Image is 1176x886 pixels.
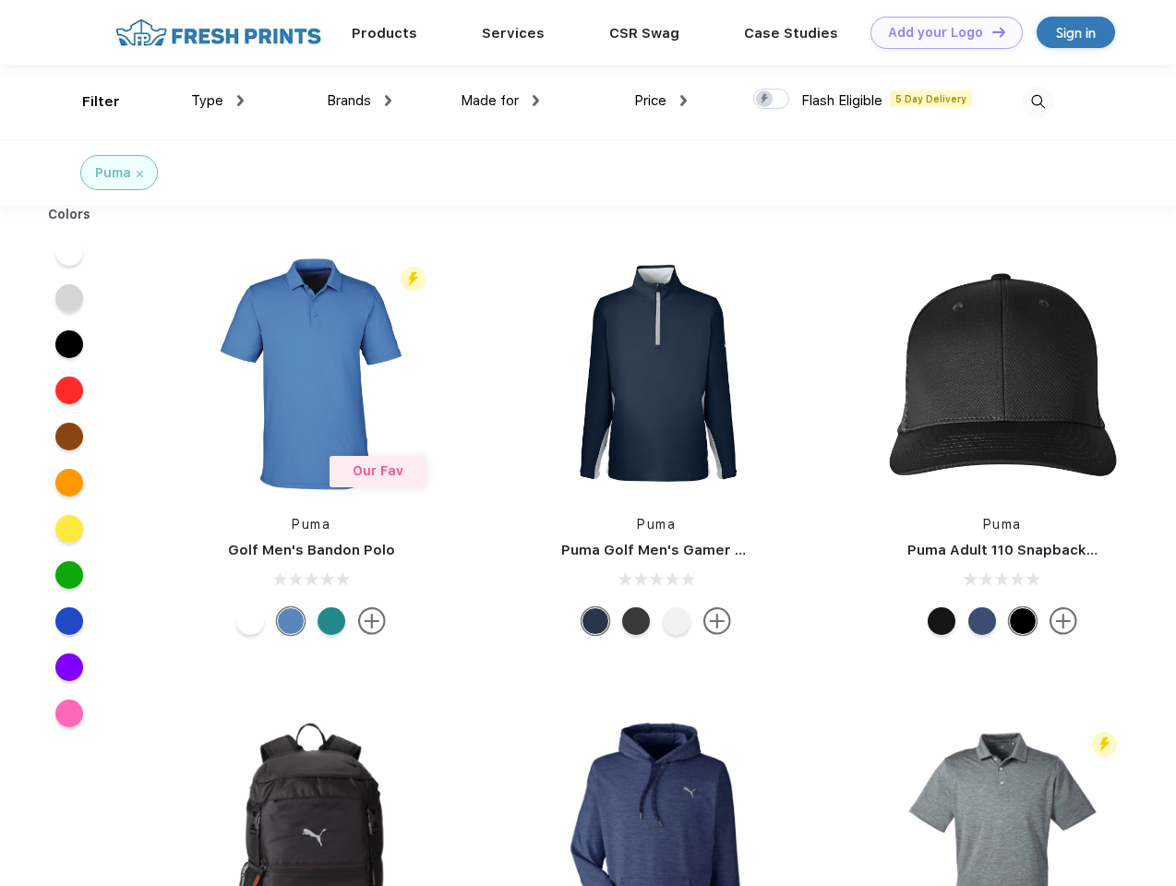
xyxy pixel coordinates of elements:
[634,92,666,109] span: Price
[637,517,676,532] a: Puma
[82,91,120,113] div: Filter
[609,25,679,42] a: CSR Swag
[534,251,779,497] img: func=resize&h=266
[1092,732,1117,757] img: flash_active_toggle.svg
[358,607,386,635] img: more.svg
[968,607,996,635] div: Peacoat Qut Shd
[110,17,327,49] img: fo%20logo%202.webp
[663,607,690,635] div: Bright White
[928,607,955,635] div: Pma Blk with Pma Blk
[1009,607,1037,635] div: Pma Blk Pma Blk
[137,171,143,177] img: filter_cancel.svg
[482,25,545,42] a: Services
[680,95,687,106] img: dropdown.png
[561,542,853,558] a: Puma Golf Men's Gamer Golf Quarter-Zip
[95,163,131,183] div: Puma
[237,95,244,106] img: dropdown.png
[890,90,972,107] span: 5 Day Delivery
[533,95,539,106] img: dropdown.png
[353,463,403,478] span: Our Fav
[188,251,434,497] img: func=resize&h=266
[801,92,882,109] span: Flash Eligible
[880,251,1125,497] img: func=resize&h=266
[1023,87,1053,117] img: desktop_search.svg
[401,267,426,292] img: flash_active_toggle.svg
[983,517,1022,532] a: Puma
[703,607,731,635] img: more.svg
[582,607,609,635] div: Navy Blazer
[1056,22,1096,43] div: Sign in
[385,95,391,106] img: dropdown.png
[888,25,983,41] div: Add your Logo
[34,205,105,224] div: Colors
[228,542,395,558] a: Golf Men's Bandon Polo
[277,607,305,635] div: Lake Blue
[327,92,371,109] span: Brands
[992,27,1005,37] img: DT
[236,607,264,635] div: Bright White
[352,25,417,42] a: Products
[461,92,519,109] span: Made for
[1050,607,1077,635] img: more.svg
[292,517,330,532] a: Puma
[1037,17,1115,48] a: Sign in
[318,607,345,635] div: Green Lagoon
[191,92,223,109] span: Type
[622,607,650,635] div: Puma Black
